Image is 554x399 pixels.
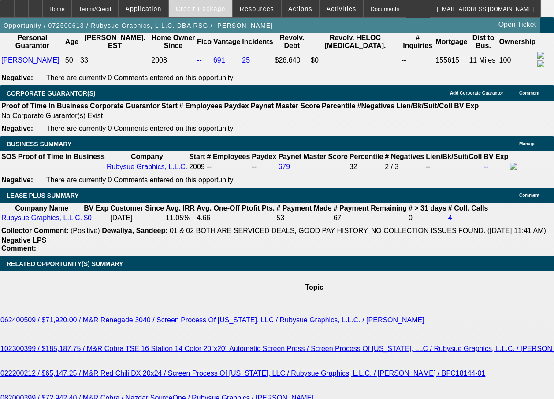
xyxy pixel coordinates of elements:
td: $0 [310,51,400,70]
a: -- [197,56,202,64]
span: Manage [519,141,535,146]
a: $0 [84,214,92,222]
span: There are currently 0 Comments entered on this opportunity [46,176,233,184]
b: Paynet Master Score [251,102,320,110]
b: # Coll. Calls [448,204,488,212]
b: Company [131,153,163,160]
td: 53 [276,214,332,222]
b: # Payment Remaining [334,204,407,212]
td: 100 [499,51,536,70]
b: [PERSON_NAME]. EST [84,34,145,49]
th: Proof of Time In Business [1,102,89,111]
b: Negative: [1,176,33,184]
b: Start [161,102,177,110]
b: Avg. One-Off Ptofit Pts. [197,204,275,212]
b: Negative LPS Comment: [1,236,46,252]
b: Percentile [322,102,355,110]
span: RELATED OPPORTUNITY(S) SUMMARY [7,260,123,267]
a: Open Ticket [495,17,539,32]
a: Rubysue Graphics, L.L.C. [107,163,187,170]
b: Revolv. HELOC [MEDICAL_DATA]. [324,34,386,49]
td: 11.05% [165,214,195,222]
a: 022200212 / $65,147.25 / M&R Red Chili DX 20x24 / Screen Process Of [US_STATE], LLC / Rubysue Gra... [0,369,485,377]
b: # Negatives [385,153,424,160]
b: Dist to Bus. [472,34,495,49]
button: Resources [233,0,281,17]
a: Rubysue Graphics, L.L.C. [1,214,82,222]
td: 0 [408,214,447,222]
td: 67 [333,214,407,222]
b: Collector Comment: [1,227,69,234]
a: 691 [213,56,225,64]
b: Lien/Bk/Suit/Coll [426,153,482,160]
b: Home Owner Since [152,34,195,49]
a: 25 [242,56,250,64]
span: Comment [519,91,539,96]
b: # Inquiries [403,34,432,49]
td: 155615 [435,51,468,70]
b: Company Name [15,204,68,212]
span: Actions [288,5,312,12]
span: Credit Package [176,5,226,12]
div: 32 [350,163,383,171]
td: 33 [80,51,150,70]
b: Avg. IRR [166,204,195,212]
img: facebook-icon.png [537,52,544,59]
button: Credit Package [169,0,232,17]
span: -- [207,163,212,170]
td: -- [251,162,277,172]
span: 01 & 02 BOTH ARE SERVICED DEALS, GOOD PAY HISTORY. NO COLLECTION ISSUES FOUND. ([DATE] 11:41 AM) [170,227,546,234]
span: There are currently 0 Comments entered on this opportunity [46,125,233,132]
b: # Employees [207,153,250,160]
td: 11 Miles [468,51,498,70]
span: Opportunity / 072500613 / Rubysue Graphics, L.L.C. DBA RSG / [PERSON_NAME] [4,22,273,29]
th: Proof of Time In Business [18,152,105,161]
b: Paynet Master Score [278,153,347,160]
b: Paydex [224,102,249,110]
a: [PERSON_NAME] [1,56,59,64]
a: -- [483,163,488,170]
span: Application [125,5,161,12]
b: Negative: [1,125,33,132]
span: CORPORATE GUARANTOR(S) [7,90,96,97]
b: # > 31 days [409,204,446,212]
b: Lien/Bk/Suit/Coll [396,102,452,110]
span: BUSINESS SUMMARY [7,140,71,148]
button: Activities [320,0,363,17]
td: 4.66 [196,214,275,222]
b: Incidents [242,38,273,45]
b: #Negatives [357,102,395,110]
a: 062400509 / $71,920.00 / M&R Renegade 3040 / Screen Process Of [US_STATE], LLC / Rubysue Graphics... [0,316,424,324]
span: 2008 [151,56,167,64]
b: Age [65,38,78,45]
td: -- [425,162,482,172]
b: Negative: [1,74,33,81]
a: 679 [278,163,290,170]
span: Activities [327,5,357,12]
td: -- [401,51,435,70]
td: $26,640 [275,51,310,70]
span: Add Corporate Guarantor [450,91,503,96]
button: Application [119,0,168,17]
span: There are currently 0 Comments entered on this opportunity [46,74,233,81]
span: Comment [519,193,539,198]
b: Mortgage [435,38,467,45]
b: Percentile [350,153,383,160]
span: Resources [240,5,274,12]
img: linkedin-icon.png [537,60,544,67]
b: Corporate Guarantor [90,102,160,110]
b: Dewaliya, Sandeep: [102,227,167,234]
b: Paydex [252,153,276,160]
td: 50 [65,51,79,70]
div: 2 / 3 [385,163,424,171]
td: No Corporate Guarantor(s) Exist [1,111,483,120]
td: 2009 [189,162,205,172]
span: (Positive) [71,227,100,234]
button: Actions [282,0,319,17]
b: Fico [197,38,212,45]
b: BV Exp [84,204,108,212]
img: facebook-icon.png [510,163,517,170]
td: [DATE] [110,214,164,222]
b: Revolv. Debt [279,34,304,49]
b: # Employees [179,102,223,110]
